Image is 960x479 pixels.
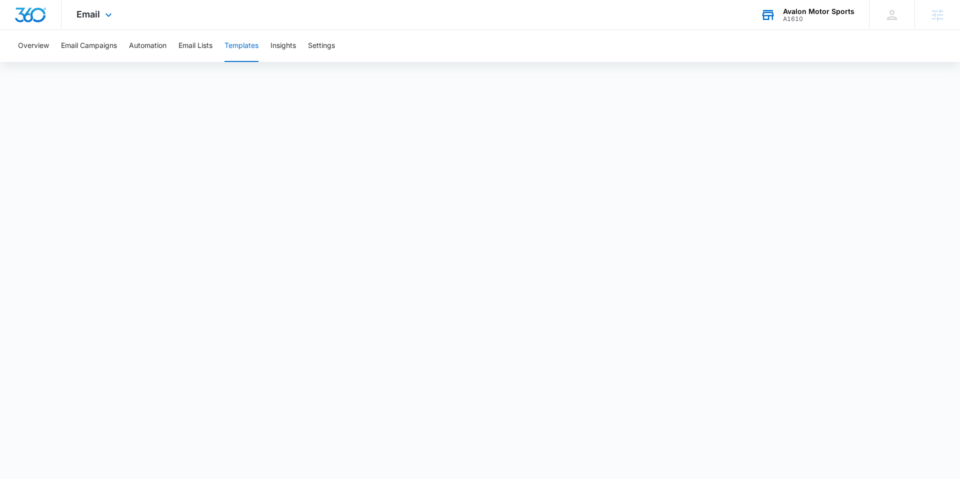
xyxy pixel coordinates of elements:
[783,15,854,22] div: account id
[18,30,49,62] button: Overview
[308,30,335,62] button: Settings
[178,30,212,62] button: Email Lists
[61,30,117,62] button: Email Campaigns
[76,9,100,19] span: Email
[783,7,854,15] div: account name
[129,30,166,62] button: Automation
[224,30,258,62] button: Templates
[270,30,296,62] button: Insights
